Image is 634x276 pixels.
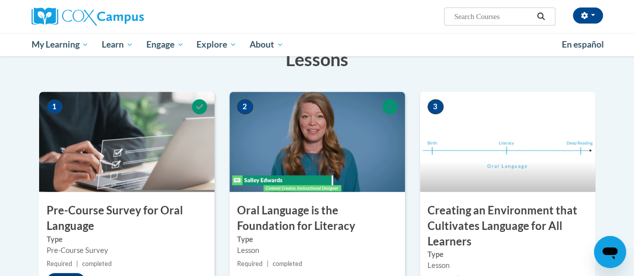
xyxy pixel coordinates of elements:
[190,33,243,56] a: Explore
[39,92,215,192] img: Course Image
[24,33,610,56] div: Main menu
[533,11,548,23] button: Search
[230,203,405,234] h3: Oral Language is the Foundation for Literacy
[250,39,284,51] span: About
[420,203,595,249] h3: Creating an Environment that Cultivates Language for All Learners
[32,8,144,26] img: Cox Campus
[95,33,140,56] a: Learn
[76,260,78,267] span: |
[428,260,588,271] div: Lesson
[146,39,184,51] span: Engage
[47,245,207,256] div: Pre-Course Survey
[47,99,63,114] span: 1
[428,99,444,114] span: 3
[230,92,405,192] img: Course Image
[594,236,626,268] iframe: Button to launch messaging window
[453,11,533,23] input: Search Courses
[237,245,397,256] div: Lesson
[47,234,207,245] label: Type
[420,92,595,192] img: Course Image
[237,260,263,267] span: Required
[267,260,269,267] span: |
[237,234,397,245] label: Type
[82,260,112,267] span: completed
[39,203,215,234] h3: Pre-Course Survey for Oral Language
[273,260,302,267] span: completed
[573,8,603,24] button: Account Settings
[555,34,610,55] a: En español
[32,8,212,26] a: Cox Campus
[243,33,290,56] a: About
[31,39,89,51] span: My Learning
[237,99,253,114] span: 2
[25,33,96,56] a: My Learning
[428,249,588,260] label: Type
[102,39,133,51] span: Learn
[140,33,190,56] a: Engage
[39,47,595,72] h3: Lessons
[562,39,604,50] span: En español
[196,39,237,51] span: Explore
[47,260,72,267] span: Required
